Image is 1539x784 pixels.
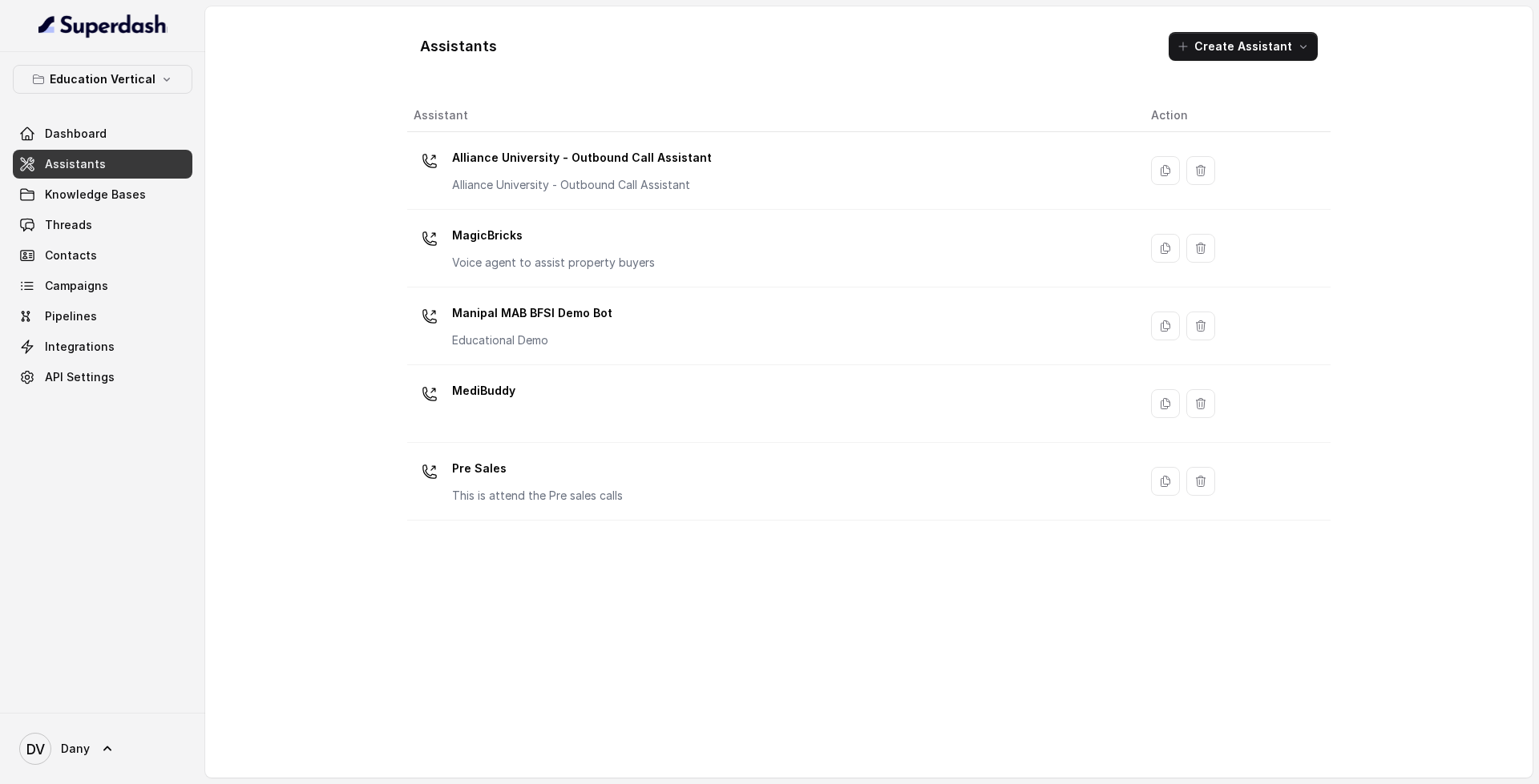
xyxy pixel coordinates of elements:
[45,278,108,294] span: Campaigns
[452,456,623,481] p: Pre Sales
[45,339,115,355] span: Integrations
[13,271,192,300] a: Campaigns
[13,363,192,392] a: API Settings
[407,99,1138,132] th: Assistant
[452,300,612,326] p: Manipal MAB BFSI Demo Bot
[13,119,192,148] a: Dashboard
[38,13,168,38] img: light.svg
[452,177,712,193] p: Alliance University - Outbound Call Assistant
[26,741,45,758] text: DV
[45,308,97,324] span: Pipelines
[45,126,107,142] span: Dashboard
[13,150,192,179] a: Assistants
[452,255,655,271] p: Voice agent to assist property buyers
[13,302,192,331] a: Pipelines
[13,65,192,94] button: Education Vertical
[45,217,92,233] span: Threads
[50,70,156,89] p: Education Vertical
[13,180,192,209] a: Knowledge Bases
[1169,32,1318,61] button: Create Assistant
[452,145,712,171] p: Alliance University - Outbound Call Assistant
[13,726,192,771] a: Dany
[452,332,612,348] p: Educational Demo
[45,156,106,172] span: Assistants
[13,211,192,239] a: Threads
[452,223,655,248] p: MagicBricks
[13,241,192,270] a: Contacts
[452,378,515,404] p: MediBuddy
[420,34,497,59] h1: Assistants
[13,332,192,361] a: Integrations
[61,741,90,757] span: Dany
[1138,99,1331,132] th: Action
[45,369,115,385] span: API Settings
[45,187,146,203] span: Knowledge Bases
[452,488,623,504] p: This is attend the Pre sales calls
[45,247,97,263] span: Contacts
